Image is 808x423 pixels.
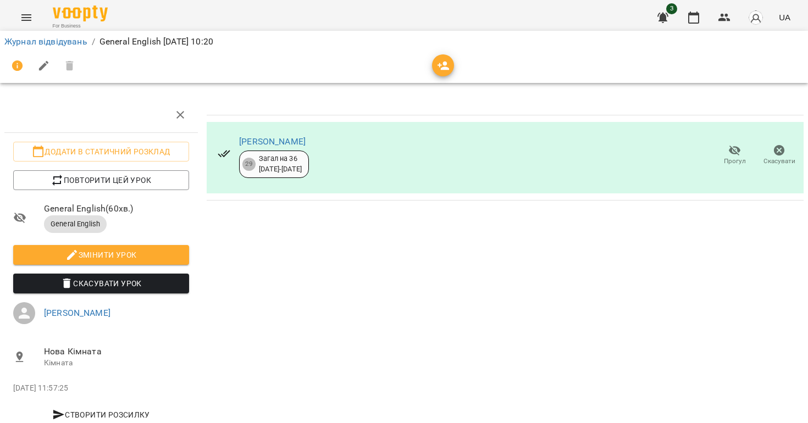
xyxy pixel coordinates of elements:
span: Повторити цей урок [22,174,180,187]
a: Журнал відвідувань [4,36,87,47]
img: Voopty Logo [53,5,108,21]
div: 29 [242,158,256,171]
button: Повторити цей урок [13,170,189,190]
nav: breadcrumb [4,35,804,48]
span: 3 [666,3,677,14]
img: avatar_s.png [748,10,763,25]
a: [PERSON_NAME] [239,136,306,147]
span: For Business [53,23,108,30]
p: [DATE] 11:57:25 [13,383,189,394]
button: Menu [13,4,40,31]
button: Змінити урок [13,245,189,265]
button: Додати в статичний розклад [13,142,189,162]
a: [PERSON_NAME] [44,308,110,318]
span: Нова Кімната [44,345,189,358]
li: / [92,35,95,48]
span: Додати в статичний розклад [22,145,180,158]
span: General English ( 60 хв. ) [44,202,189,215]
span: Створити розсилку [18,408,185,421]
button: UA [774,7,795,27]
span: UA [779,12,790,23]
div: Загал на 36 [DATE] - [DATE] [259,154,302,174]
span: General English [44,219,107,229]
span: Скасувати Урок [22,277,180,290]
span: Скасувати [763,157,795,166]
button: Скасувати [757,140,801,171]
button: Скасувати Урок [13,274,189,293]
span: Прогул [724,157,746,166]
span: Змінити урок [22,248,180,261]
p: General English [DATE] 10:20 [99,35,213,48]
button: Прогул [712,140,757,171]
p: Кімната [44,358,189,369]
